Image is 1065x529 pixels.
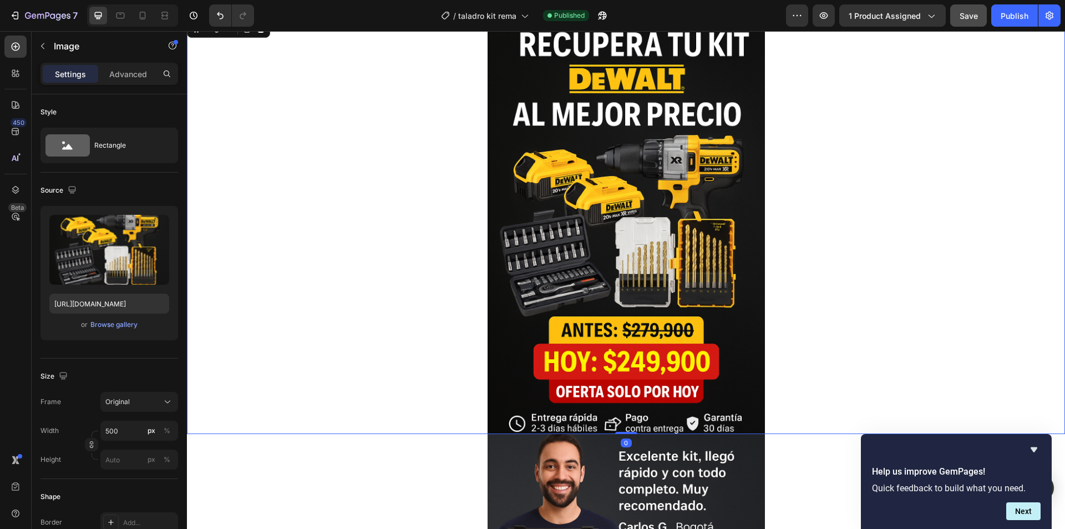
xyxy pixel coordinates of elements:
div: Size [40,369,70,384]
div: % [164,426,170,436]
button: Hide survey [1027,443,1041,456]
div: % [164,455,170,465]
p: Quick feedback to build what you need. [872,483,1041,493]
div: Beta [8,203,27,212]
div: Add... [123,518,175,528]
span: taladro kit rema [458,10,516,22]
div: Help us improve GemPages! [872,443,1041,520]
button: % [145,424,158,437]
iframe: Design area [187,31,1065,529]
div: Rectangle [94,133,162,158]
div: 450 [11,118,27,127]
button: 1 product assigned [839,4,946,27]
button: 7 [4,4,83,27]
input: px% [100,450,178,470]
input: px% [100,421,178,441]
div: Publish [1001,10,1028,22]
label: Width [40,426,59,436]
button: Save [950,4,987,27]
div: Undo/Redo [209,4,254,27]
label: Frame [40,397,61,407]
div: Browse gallery [90,320,138,330]
span: or [81,318,88,331]
span: / [453,10,456,22]
span: Save [960,11,978,21]
div: Source [40,183,79,198]
div: px [148,426,155,436]
p: Advanced [109,68,147,80]
h2: Help us improve GemPages! [872,465,1041,478]
button: Original [100,392,178,412]
button: px [160,424,174,437]
button: % [145,453,158,466]
span: 1 product assigned [849,10,921,22]
input: https://example.com/image.jpg [49,294,169,314]
div: Shape [40,492,60,502]
div: px [148,455,155,465]
p: Settings [55,68,86,80]
button: Next question [1006,502,1041,520]
span: Original [105,397,130,407]
span: Published [554,11,585,21]
div: Style [40,107,57,117]
p: Image [54,39,148,53]
button: px [160,453,174,466]
img: preview-image [49,215,169,285]
label: Height [40,455,61,465]
button: Browse gallery [90,319,138,330]
p: 7 [73,9,78,22]
button: Publish [991,4,1038,27]
div: 0 [434,407,445,416]
div: Border [40,517,62,527]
